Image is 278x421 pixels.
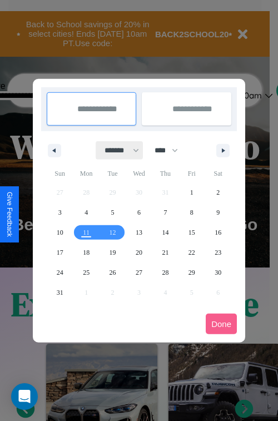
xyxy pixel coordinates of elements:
button: 21 [152,242,178,262]
span: Thu [152,165,178,182]
span: 11 [83,222,90,242]
span: 16 [215,222,221,242]
button: 24 [47,262,73,283]
span: Sun [47,165,73,182]
span: 24 [57,262,63,283]
button: 27 [126,262,152,283]
span: 9 [216,202,220,222]
button: 30 [205,262,231,283]
button: 19 [100,242,126,262]
button: 18 [73,242,99,262]
span: 17 [57,242,63,262]
span: 28 [162,262,168,283]
span: 10 [57,222,63,242]
button: 13 [126,222,152,242]
span: Tue [100,165,126,182]
button: 26 [100,262,126,283]
button: 16 [205,222,231,242]
button: 23 [205,242,231,262]
span: 4 [85,202,88,222]
button: 25 [73,262,99,283]
span: 3 [58,202,62,222]
button: 6 [126,202,152,222]
span: Mon [73,165,99,182]
span: 29 [188,262,195,283]
button: 4 [73,202,99,222]
button: 15 [178,222,205,242]
button: 29 [178,262,205,283]
span: 22 [188,242,195,262]
span: 23 [215,242,221,262]
span: Fri [178,165,205,182]
button: 1 [178,182,205,202]
button: 22 [178,242,205,262]
button: 9 [205,202,231,222]
button: 31 [47,283,73,303]
span: 20 [136,242,142,262]
button: 28 [152,262,178,283]
span: 8 [190,202,193,222]
button: 3 [47,202,73,222]
span: 5 [111,202,115,222]
span: 2 [216,182,220,202]
span: 7 [163,202,167,222]
button: 2 [205,182,231,202]
div: Give Feedback [6,192,13,237]
button: 20 [126,242,152,262]
button: 11 [73,222,99,242]
button: 17 [47,242,73,262]
span: 25 [83,262,90,283]
button: 14 [152,222,178,242]
span: 30 [215,262,221,283]
span: 26 [110,262,116,283]
button: 7 [152,202,178,222]
span: 18 [83,242,90,262]
span: Wed [126,165,152,182]
span: 13 [136,222,142,242]
button: 8 [178,202,205,222]
span: 19 [110,242,116,262]
button: 12 [100,222,126,242]
span: 21 [162,242,168,262]
span: 12 [110,222,116,242]
span: Sat [205,165,231,182]
button: 10 [47,222,73,242]
span: 31 [57,283,63,303]
span: 27 [136,262,142,283]
span: 6 [137,202,141,222]
button: Done [206,314,237,334]
div: Open Intercom Messenger [11,383,38,410]
span: 1 [190,182,193,202]
span: 14 [162,222,168,242]
button: 5 [100,202,126,222]
span: 15 [188,222,195,242]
